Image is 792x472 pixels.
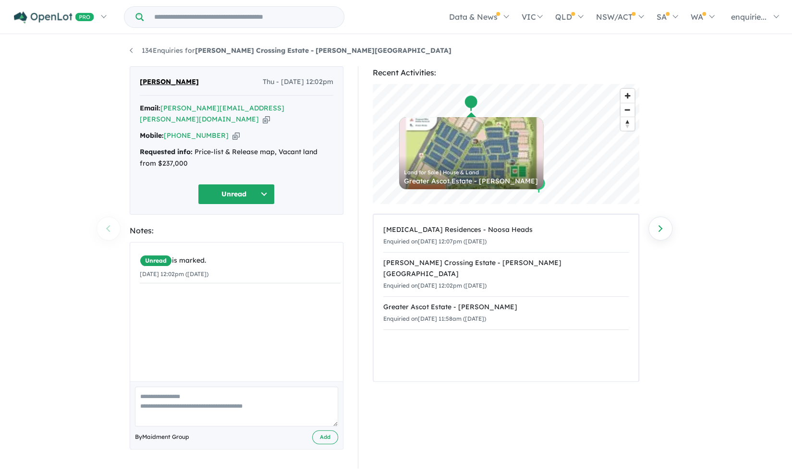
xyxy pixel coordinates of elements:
button: Copy [232,131,240,141]
small: Enquiried on [DATE] 12:07pm ([DATE]) [383,238,487,245]
div: Map marker [531,176,546,194]
a: Greater Ascot Estate - [PERSON_NAME]Enquiried on[DATE] 11:58am ([DATE]) [383,296,629,330]
button: Reset bearing to north [621,117,634,131]
span: enquirie... [731,12,767,22]
canvas: Map [373,84,639,204]
a: [MEDICAL_DATA] Residences - Noosa HeadsEnquiried on[DATE] 12:07pm ([DATE]) [383,219,629,253]
img: Openlot PRO Logo White [14,12,94,24]
div: [PERSON_NAME] Crossing Estate - [PERSON_NAME][GEOGRAPHIC_DATA] [383,257,629,280]
div: Greater Ascot Estate - [PERSON_NAME] [404,178,538,184]
button: Unread [198,184,275,205]
div: Recent Activities: [373,66,639,79]
div: Notes: [130,224,343,237]
button: Zoom out [621,103,634,117]
a: 134Enquiries for[PERSON_NAME] Crossing Estate - [PERSON_NAME][GEOGRAPHIC_DATA] [130,46,451,55]
div: Land for Sale | House & Land [404,170,538,175]
a: [PERSON_NAME] Crossing Estate - [PERSON_NAME][GEOGRAPHIC_DATA]Enquiried on[DATE] 12:02pm ([DATE]) [383,252,629,297]
button: Add [312,430,338,444]
span: Thu - [DATE] 12:02pm [263,76,333,88]
small: [DATE] 12:02pm ([DATE]) [140,270,208,278]
button: Zoom in [621,89,634,103]
div: [MEDICAL_DATA] Residences - Noosa Heads [383,224,629,236]
div: Greater Ascot Estate - [PERSON_NAME] [383,302,629,313]
span: By Maidment Group [135,432,189,442]
nav: breadcrumb [130,45,663,57]
small: Enquiried on [DATE] 11:58am ([DATE]) [383,315,486,322]
span: [PERSON_NAME] [140,76,199,88]
input: Try estate name, suburb, builder or developer [146,7,342,27]
small: Enquiried on [DATE] 12:02pm ([DATE]) [383,282,487,289]
div: Map marker [463,95,478,112]
strong: Mobile: [140,131,164,140]
button: Copy [263,114,270,124]
a: [PHONE_NUMBER] [164,131,229,140]
a: [PERSON_NAME][EMAIL_ADDRESS][PERSON_NAME][DOMAIN_NAME] [140,104,284,124]
div: is marked. [140,255,341,266]
div: Price-list & Release map, Vacant land from $237,000 [140,146,333,169]
strong: Requested info: [140,147,193,156]
strong: [PERSON_NAME] Crossing Estate - [PERSON_NAME][GEOGRAPHIC_DATA] [195,46,451,55]
span: Unread [140,255,172,266]
strong: Email: [140,104,160,112]
a: Land for Sale | House & Land Greater Ascot Estate - [PERSON_NAME] [399,117,543,189]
